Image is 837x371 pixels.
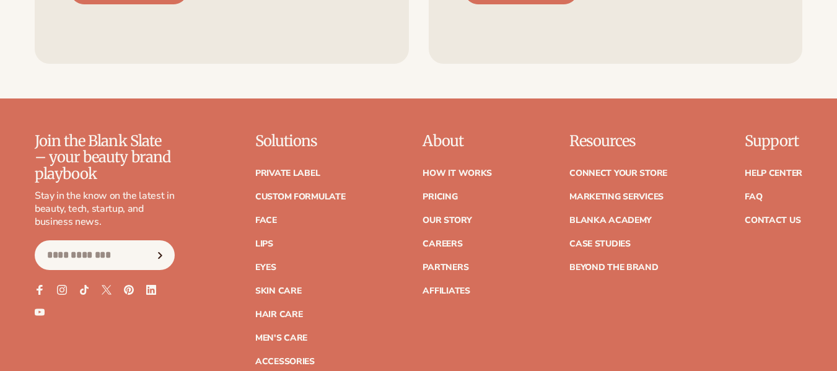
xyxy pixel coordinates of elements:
a: How It Works [423,169,492,178]
a: FAQ [745,193,762,201]
a: Private label [255,169,320,178]
a: Blanka Academy [569,216,652,225]
p: Solutions [255,133,346,149]
a: Careers [423,240,462,248]
a: Skin Care [255,287,301,295]
button: Subscribe [147,240,174,270]
a: Beyond the brand [569,263,659,272]
a: Accessories [255,357,315,366]
p: Resources [569,133,667,149]
a: Case Studies [569,240,631,248]
a: Custom formulate [255,193,346,201]
a: Lips [255,240,273,248]
p: Stay in the know on the latest in beauty, tech, startup, and business news. [35,190,175,228]
p: About [423,133,492,149]
a: Partners [423,263,468,272]
a: Our Story [423,216,471,225]
a: Men's Care [255,334,307,343]
a: Connect your store [569,169,667,178]
a: Pricing [423,193,457,201]
a: Affiliates [423,287,470,295]
a: Face [255,216,277,225]
a: Help Center [745,169,802,178]
a: Marketing services [569,193,664,201]
a: Contact Us [745,216,800,225]
p: Support [745,133,802,149]
a: Eyes [255,263,276,272]
p: Join the Blank Slate – your beauty brand playbook [35,133,175,182]
a: Hair Care [255,310,302,319]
